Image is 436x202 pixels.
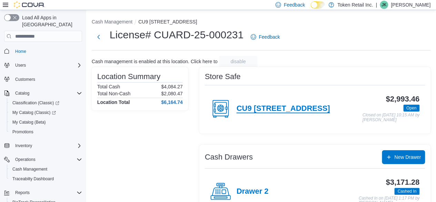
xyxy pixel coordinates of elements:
[12,89,82,97] span: Catalog
[92,18,430,27] nav: An example of EuiBreadcrumbs
[12,142,35,150] button: Inventory
[12,166,47,172] span: Cash Management
[284,1,305,8] span: Feedback
[363,113,419,122] p: Closed on [DATE] 10:15 AM by [PERSON_NAME]
[12,155,82,164] span: Operations
[1,188,85,198] button: Reports
[92,19,132,25] button: Cash Management
[10,108,59,117] a: My Catalog (Classic)
[236,104,330,113] h4: CU9 [STREET_ADDRESS]
[15,143,32,148] span: Inventory
[12,100,59,106] span: Classification (Classic)
[12,61,29,69] button: Users
[1,46,85,56] button: Home
[394,188,419,195] span: Cashed In
[382,150,425,164] button: New Drawer
[12,89,32,97] button: Catalog
[397,188,416,194] span: Cashed In
[219,56,257,67] button: disable
[10,128,82,136] span: Promotions
[236,187,268,196] h4: Drawer 2
[92,59,217,64] p: Cash management is enabled at this location. Click here to
[15,62,26,68] span: Users
[391,1,430,9] p: [PERSON_NAME]
[7,108,85,117] a: My Catalog (Classic)
[10,108,82,117] span: My Catalog (Classic)
[92,30,105,44] button: Next
[110,28,244,42] h1: License# CUARD-25-000231
[12,176,54,182] span: Traceabilty Dashboard
[10,165,82,173] span: Cash Management
[97,73,160,81] h3: Location Summary
[10,165,50,173] a: Cash Management
[337,1,373,9] p: Token Retail Inc.
[12,119,46,125] span: My Catalog (Beta)
[161,84,183,89] p: $4,084.27
[14,1,45,8] img: Cova
[10,118,82,126] span: My Catalog (Beta)
[205,153,253,161] h3: Cash Drawers
[10,99,62,107] a: Classification (Classic)
[380,1,388,9] div: Jamie Kaye
[259,33,280,40] span: Feedback
[382,1,386,9] span: JK
[161,99,183,105] h4: $6,164.74
[10,175,82,183] span: Traceabilty Dashboard
[1,60,85,70] button: Users
[231,58,246,65] span: disable
[12,155,38,164] button: Operations
[406,105,416,111] span: Open
[15,190,30,195] span: Reports
[311,1,325,9] input: Dark Mode
[386,178,419,186] h3: $3,171.28
[97,91,131,96] h6: Total Non-Cash
[12,75,82,84] span: Customers
[7,164,85,174] button: Cash Management
[12,61,82,69] span: Users
[386,95,419,103] h3: $2,993.46
[12,47,82,55] span: Home
[10,128,36,136] a: Promotions
[12,47,29,56] a: Home
[7,174,85,184] button: Traceabilty Dashboard
[15,157,36,162] span: Operations
[376,1,377,9] p: |
[97,84,120,89] h6: Total Cash
[248,30,283,44] a: Feedback
[97,99,130,105] h4: Location Total
[138,19,197,25] button: CU9 [STREET_ADDRESS]
[7,117,85,127] button: My Catalog (Beta)
[394,154,421,161] span: New Drawer
[1,88,85,98] button: Catalog
[12,75,38,84] a: Customers
[12,142,82,150] span: Inventory
[10,118,49,126] a: My Catalog (Beta)
[10,99,82,107] span: Classification (Classic)
[7,98,85,108] a: Classification (Classic)
[12,110,56,115] span: My Catalog (Classic)
[7,127,85,137] button: Promotions
[161,91,183,96] p: $2,080.47
[15,90,29,96] span: Catalog
[15,77,35,82] span: Customers
[12,189,82,197] span: Reports
[12,189,32,197] button: Reports
[10,175,57,183] a: Traceabilty Dashboard
[1,141,85,151] button: Inventory
[1,74,85,84] button: Customers
[15,49,26,54] span: Home
[12,129,33,135] span: Promotions
[19,14,82,28] span: Load All Apps in [GEOGRAPHIC_DATA]
[403,105,419,112] span: Open
[1,155,85,164] button: Operations
[205,73,241,81] h3: Store Safe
